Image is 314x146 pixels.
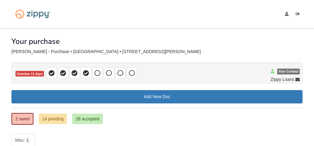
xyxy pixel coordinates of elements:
a: Log out [296,12,303,18]
span: 2 [24,137,31,144]
div: [PERSON_NAME] - Purchase • [GEOGRAPHIC_DATA] • [STREET_ADDRESS][PERSON_NAME] [11,49,303,54]
a: edit profile [285,12,291,18]
h1: Your purchase [11,37,60,45]
span: Your Contact [277,69,300,75]
a: 28 accepted [72,114,102,124]
span: Zippy Loans [271,76,294,82]
span: Overdue 11 days [15,71,44,77]
img: Logo [11,7,54,21]
a: 14 pending [39,114,67,124]
a: 2 owed [11,113,33,125]
a: Add New Doc [11,90,303,103]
